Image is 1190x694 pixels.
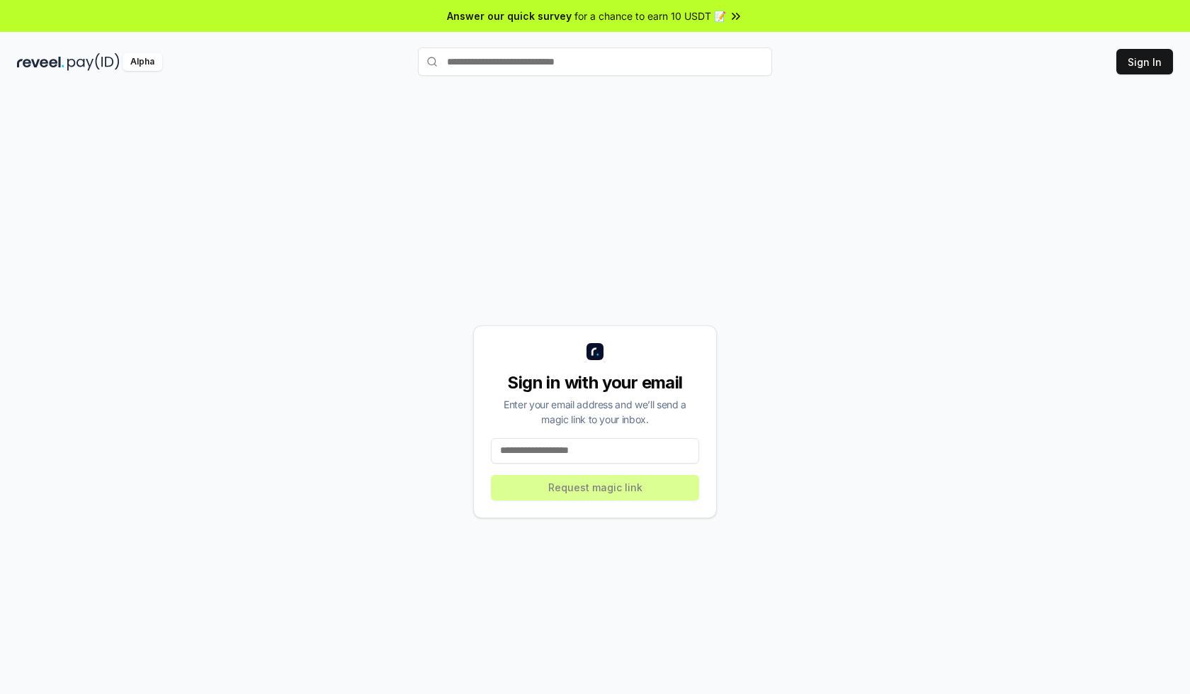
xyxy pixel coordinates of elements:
[491,371,699,394] div: Sign in with your email
[447,9,572,23] span: Answer our quick survey
[17,53,64,71] img: reveel_dark
[1116,49,1173,74] button: Sign In
[574,9,726,23] span: for a chance to earn 10 USDT 📝
[67,53,120,71] img: pay_id
[123,53,162,71] div: Alpha
[491,397,699,427] div: Enter your email address and we’ll send a magic link to your inbox.
[586,343,603,360] img: logo_small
